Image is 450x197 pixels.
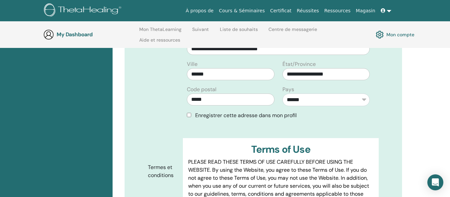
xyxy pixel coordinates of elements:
[43,29,54,40] img: generic-user-icon.jpg
[139,27,182,37] a: Mon ThetaLearning
[427,174,443,190] div: Open Intercom Messenger
[57,31,123,38] h3: My Dashboard
[322,5,353,17] a: Ressources
[282,60,316,68] label: État/Province
[195,112,297,119] span: Enregistrer cette adresse dans mon profil
[143,161,183,182] label: Termes et conditions
[376,29,414,40] a: Mon compte
[139,37,180,48] a: Aide et ressources
[267,5,294,17] a: Certificat
[268,27,317,37] a: Centre de messagerie
[183,5,217,17] a: À propos de
[216,5,267,17] a: Cours & Séminaires
[353,5,378,17] a: Magasin
[192,27,209,37] a: Suivant
[44,3,124,18] img: logo.png
[220,27,258,37] a: Liste de souhaits
[188,143,373,155] h3: Terms of Use
[187,60,198,68] label: Ville
[376,29,384,40] img: cog.svg
[282,86,294,94] label: Pays
[294,5,321,17] a: Réussites
[187,86,217,94] label: Code postal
